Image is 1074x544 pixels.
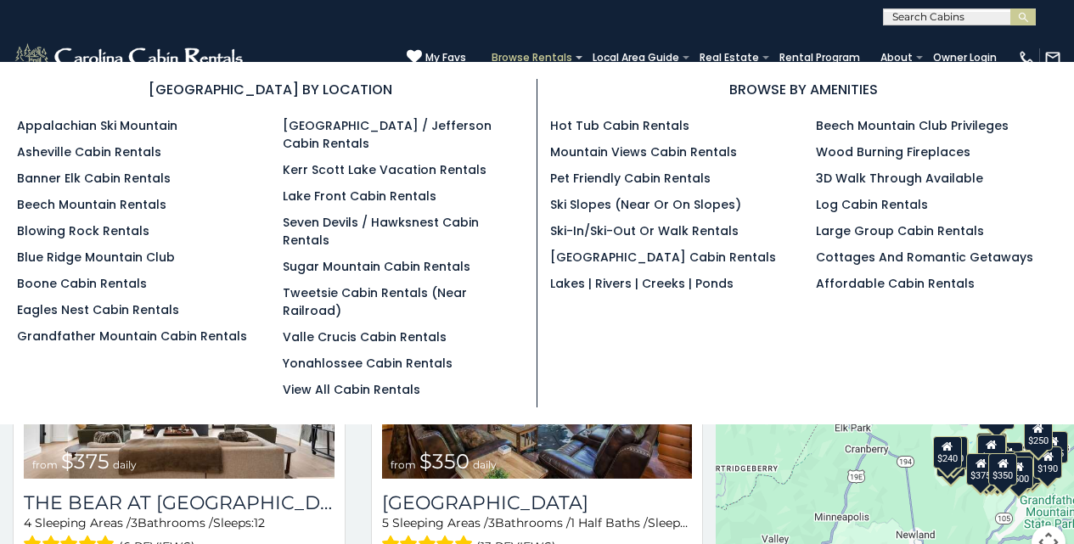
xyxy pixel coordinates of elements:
span: 12 [254,515,265,530]
a: Real Estate [691,46,768,70]
div: $300 [977,435,1006,467]
a: Rental Program [771,46,869,70]
div: $190 [1033,446,1062,479]
a: Owner Login [925,46,1005,70]
a: Eagles Nest Cabin Rentals [17,301,179,318]
div: $375 [967,453,996,485]
span: daily [473,458,497,471]
a: [GEOGRAPHIC_DATA] Cabin Rentals [550,249,776,266]
a: About [872,46,921,70]
a: 3D Walk Through Available [816,170,983,187]
h3: Grouse Moor Lodge [382,491,693,514]
a: Yonahlossee Cabin Rentals [283,355,453,372]
a: Pet Friendly Cabin Rentals [550,170,711,187]
span: $375 [61,449,110,474]
span: 4 [24,515,31,530]
a: Ski-in/Ski-Out or Walk Rentals [550,222,739,239]
span: 3 [488,515,495,530]
a: Banner Elk Cabin Rentals [17,170,171,187]
div: $350 [988,453,1017,485]
a: Boone Cabin Rentals [17,275,147,292]
span: $350 [419,449,470,474]
span: 1 Half Baths / [571,515,648,530]
h3: [GEOGRAPHIC_DATA] BY LOCATION [17,79,524,100]
a: Beech Mountain Club Privileges [816,117,1009,134]
a: Ski Slopes (Near or On Slopes) [550,196,741,213]
a: Browse Rentals [483,46,581,70]
a: Local Area Guide [584,46,688,70]
span: 12 [689,515,700,530]
a: Tweetsie Cabin Rentals (Near Railroad) [283,284,467,319]
span: from [32,458,58,471]
a: Appalachian Ski Mountain [17,117,177,134]
a: Cottages and Romantic Getaways [816,249,1033,266]
span: 5 [382,515,389,530]
a: Lake Front Cabin Rentals [283,188,436,205]
a: Hot Tub Cabin Rentals [550,117,689,134]
img: mail-regular-white.png [1044,49,1061,66]
a: The Bear At [GEOGRAPHIC_DATA] [24,491,335,514]
a: Large Group Cabin Rentals [816,222,984,239]
div: $190 [976,433,1005,465]
a: Affordable Cabin Rentals [816,275,975,292]
a: Sugar Mountain Cabin Rentals [283,258,470,275]
a: Valle Crucis Cabin Rentals [283,328,447,345]
span: 3 [131,515,138,530]
a: Mountain Views Cabin Rentals [550,143,737,160]
div: $155 [1039,431,1068,463]
a: Blowing Rock Rentals [17,222,149,239]
a: View All Cabin Rentals [283,381,420,398]
a: Grandfather Mountain Cabin Rentals [17,328,247,345]
div: $195 [1013,451,1042,484]
div: $250 [1024,418,1053,451]
div: $200 [994,442,1023,474]
span: from [391,458,416,471]
h3: The Bear At Sugar Mountain [24,491,335,514]
img: phone-regular-white.png [1018,49,1035,66]
a: Lakes | Rivers | Creeks | Ponds [550,275,734,292]
a: Kerr Scott Lake Vacation Rentals [283,161,486,178]
a: Beech Mountain Rentals [17,196,166,213]
div: $500 [1004,457,1033,489]
a: Seven Devils / Hawksnest Cabin Rentals [283,214,479,249]
a: Wood Burning Fireplaces [816,143,970,160]
a: Asheville Cabin Rentals [17,143,161,160]
a: [GEOGRAPHIC_DATA] [382,491,693,514]
span: My Favs [425,50,466,65]
a: Log Cabin Rentals [816,196,928,213]
span: daily [113,458,137,471]
a: [GEOGRAPHIC_DATA] / Jefferson Cabin Rentals [283,117,492,152]
div: $240 [933,436,962,468]
a: Blue Ridge Mountain Club [17,249,175,266]
a: My Favs [407,49,466,66]
h3: BROWSE BY AMENITIES [550,79,1058,100]
img: White-1-2.png [13,41,248,75]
